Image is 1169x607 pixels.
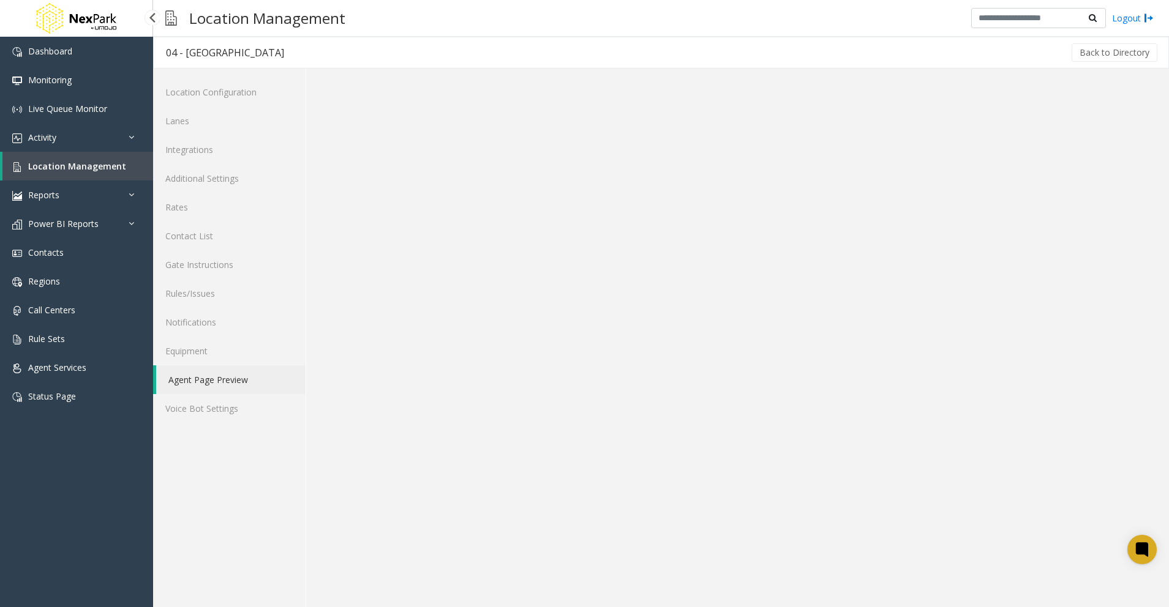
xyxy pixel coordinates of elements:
[153,106,306,135] a: Lanes
[156,365,306,394] a: Agent Page Preview
[28,362,86,373] span: Agent Services
[28,218,99,229] span: Power BI Reports
[12,191,22,201] img: 'icon'
[153,164,306,193] a: Additional Settings
[28,304,75,316] span: Call Centers
[1072,43,1157,62] button: Back to Directory
[12,335,22,344] img: 'icon'
[28,275,60,287] span: Regions
[12,248,22,258] img: 'icon'
[165,3,177,33] img: pageIcon
[153,193,306,222] a: Rates
[1144,12,1154,24] img: logout
[28,132,56,143] span: Activity
[12,133,22,143] img: 'icon'
[28,103,107,114] span: Live Queue Monitor
[12,363,22,373] img: 'icon'
[153,394,306,423] a: Voice Bot Settings
[12,162,22,172] img: 'icon'
[183,3,351,33] h3: Location Management
[12,76,22,86] img: 'icon'
[153,337,306,365] a: Equipment
[153,250,306,279] a: Gate Instructions
[28,189,59,201] span: Reports
[153,135,306,164] a: Integrations
[153,279,306,308] a: Rules/Issues
[12,306,22,316] img: 'icon'
[12,220,22,229] img: 'icon'
[153,308,306,337] a: Notifications
[28,390,76,402] span: Status Page
[166,45,284,61] div: 04 - [GEOGRAPHIC_DATA]
[12,47,22,57] img: 'icon'
[28,160,126,172] span: Location Management
[12,105,22,114] img: 'icon'
[12,277,22,287] img: 'icon'
[28,74,72,86] span: Monitoring
[28,333,65,344] span: Rule Sets
[153,78,306,106] a: Location Configuration
[153,222,306,250] a: Contact List
[28,247,64,258] span: Contacts
[12,392,22,402] img: 'icon'
[2,152,153,181] a: Location Management
[1112,12,1154,24] a: Logout
[28,45,72,57] span: Dashboard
